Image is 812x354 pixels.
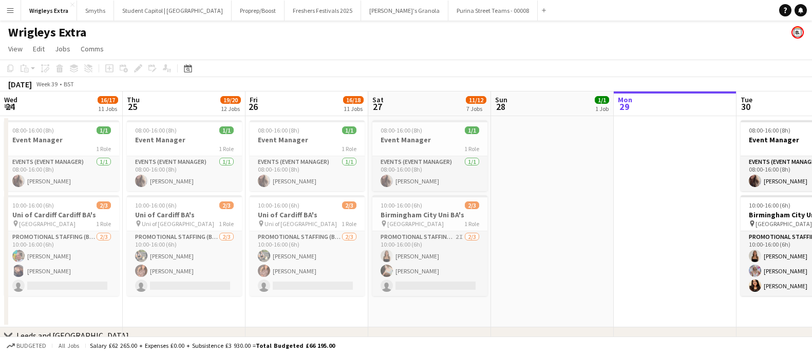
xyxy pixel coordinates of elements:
[372,135,487,144] h3: Event Manager
[448,1,538,21] button: Purina Street Teams - 00008
[466,96,486,104] span: 11/12
[81,44,104,53] span: Comms
[381,201,422,209] span: 10:00-16:00 (6h)
[495,95,507,104] span: Sun
[127,156,242,191] app-card-role: Events (Event Manager)1/108:00-16:00 (8h)[PERSON_NAME]
[343,96,364,104] span: 16/18
[127,195,242,296] app-job-card: 10:00-16:00 (6h)2/3Uni of Cardiff BA's Uni of [GEOGRAPHIC_DATA]1 RolePromotional Staffing (Brand ...
[739,101,752,113] span: 30
[77,1,114,21] button: Smyths
[4,42,27,55] a: View
[344,105,363,113] div: 11 Jobs
[219,220,234,228] span: 1 Role
[127,95,140,104] span: Thu
[4,210,119,219] h3: Uni of Cardiff Cardiff BA's
[219,201,234,209] span: 2/3
[741,95,752,104] span: Tue
[90,342,335,349] div: Salary £62 265.00 + Expenses £0.00 + Subsistence £3 930.00 =
[96,220,111,228] span: 1 Role
[8,25,86,40] h1: Wrigleys Extra
[372,95,384,104] span: Sat
[464,220,479,228] span: 1 Role
[135,126,177,134] span: 08:00-16:00 (8h)
[342,201,356,209] span: 2/3
[142,220,214,228] span: Uni of [GEOGRAPHIC_DATA]
[258,201,299,209] span: 10:00-16:00 (6h)
[127,210,242,219] h3: Uni of Cardiff BA's
[220,96,241,104] span: 19/20
[4,95,17,104] span: Wed
[21,1,77,21] button: Wrigleys Extra
[125,101,140,113] span: 25
[56,342,81,349] span: All jobs
[258,126,299,134] span: 08:00-16:00 (8h)
[387,220,444,228] span: [GEOGRAPHIC_DATA]
[342,145,356,153] span: 1 Role
[372,156,487,191] app-card-role: Events (Event Manager)1/108:00-16:00 (8h)[PERSON_NAME]
[250,156,365,191] app-card-role: Events (Event Manager)1/108:00-16:00 (8h)[PERSON_NAME]
[595,105,609,113] div: 1 Job
[372,195,487,296] div: 10:00-16:00 (6h)2/3Birmingham City Uni BA's [GEOGRAPHIC_DATA]1 RolePromotional Staffing (Brand Am...
[19,220,75,228] span: [GEOGRAPHIC_DATA]
[618,95,632,104] span: Mon
[8,44,23,53] span: View
[250,195,365,296] app-job-card: 10:00-16:00 (6h)2/3Uni of Cardiff BA's Uni of [GEOGRAPHIC_DATA]1 RolePromotional Staffing (Brand ...
[466,105,486,113] div: 7 Jobs
[97,126,111,134] span: 1/1
[371,101,384,113] span: 27
[127,120,242,191] app-job-card: 08:00-16:00 (8h)1/1Event Manager1 RoleEvents (Event Manager)1/108:00-16:00 (8h)[PERSON_NAME]
[342,126,356,134] span: 1/1
[250,210,365,219] h3: Uni of Cardiff BA's
[616,101,632,113] span: 29
[12,201,54,209] span: 10:00-16:00 (6h)
[372,231,487,296] app-card-role: Promotional Staffing (Brand Ambassadors)2I2/310:00-16:00 (6h)[PERSON_NAME][PERSON_NAME]
[4,195,119,296] app-job-card: 10:00-16:00 (6h)2/3Uni of Cardiff Cardiff BA's [GEOGRAPHIC_DATA]1 RolePromotional Staffing (Brand...
[3,101,17,113] span: 24
[342,220,356,228] span: 1 Role
[595,96,609,104] span: 1/1
[250,120,365,191] app-job-card: 08:00-16:00 (8h)1/1Event Manager1 RoleEvents (Event Manager)1/108:00-16:00 (8h)[PERSON_NAME]
[464,145,479,153] span: 1 Role
[465,126,479,134] span: 1/1
[64,80,74,88] div: BST
[250,231,365,296] app-card-role: Promotional Staffing (Brand Ambassadors)2/310:00-16:00 (6h)[PERSON_NAME][PERSON_NAME]
[285,1,361,21] button: Freshers Festivals 2025
[8,79,32,89] div: [DATE]
[4,156,119,191] app-card-role: Events (Event Manager)1/108:00-16:00 (8h)[PERSON_NAME]
[756,220,812,228] span: [GEOGRAPHIC_DATA]
[219,126,234,134] span: 1/1
[51,42,74,55] a: Jobs
[4,120,119,191] div: 08:00-16:00 (8h)1/1Event Manager1 RoleEvents (Event Manager)1/108:00-16:00 (8h)[PERSON_NAME]
[372,120,487,191] app-job-card: 08:00-16:00 (8h)1/1Event Manager1 RoleEvents (Event Manager)1/108:00-16:00 (8h)[PERSON_NAME]
[96,145,111,153] span: 1 Role
[219,145,234,153] span: 1 Role
[494,101,507,113] span: 28
[265,220,337,228] span: Uni of [GEOGRAPHIC_DATA]
[97,201,111,209] span: 2/3
[381,126,422,134] span: 08:00-16:00 (8h)
[29,42,49,55] a: Edit
[248,101,258,113] span: 26
[791,26,804,39] app-user-avatar: Bounce Activations Ltd
[465,201,479,209] span: 2/3
[5,340,48,351] button: Budgeted
[114,1,232,21] button: Student Capitol | [GEOGRAPHIC_DATA]
[34,80,60,88] span: Week 39
[221,105,240,113] div: 12 Jobs
[55,44,70,53] span: Jobs
[256,342,335,349] span: Total Budgeted £66 195.00
[232,1,285,21] button: Proprep/Boost
[33,44,45,53] span: Edit
[250,95,258,104] span: Fri
[361,1,448,21] button: [PERSON_NAME]'s Granola
[77,42,108,55] a: Comms
[4,135,119,144] h3: Event Manager
[98,105,118,113] div: 11 Jobs
[16,342,46,349] span: Budgeted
